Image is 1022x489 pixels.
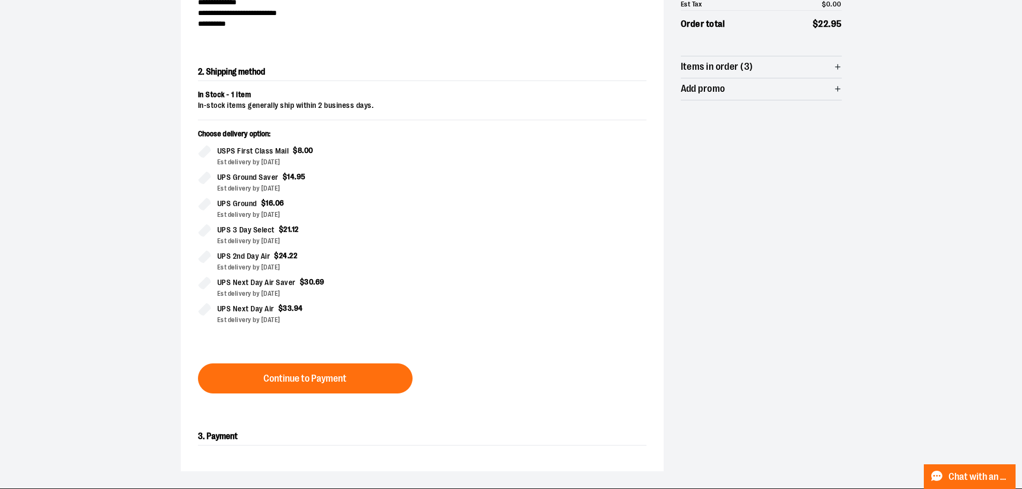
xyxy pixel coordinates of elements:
button: Continue to Payment [198,363,413,393]
span: $ [278,304,283,312]
span: UPS Ground [217,198,257,210]
input: UPS Next Day Air Saver$30.69Est delivery by [DATE] [198,276,211,289]
h2: 2. Shipping method [198,63,646,81]
div: Est delivery by [DATE] [217,184,414,193]
span: $ [300,278,305,286]
span: 33 [283,304,292,312]
span: UPS Ground Saver [217,171,278,184]
span: $ [279,225,284,233]
span: . [288,251,290,260]
div: Est delivery by [DATE] [217,236,414,246]
input: UPS Ground$16.06Est delivery by [DATE] [198,198,211,210]
div: In-stock items generally ship within 2 business days. [198,100,646,111]
span: 95 [831,19,842,29]
span: 95 [297,172,306,181]
span: Order total [681,17,725,31]
input: UPS Ground Saver$14.95Est delivery by [DATE] [198,171,211,184]
div: Est delivery by [DATE] [217,289,414,298]
span: 69 [315,278,325,286]
span: 06 [275,199,284,207]
input: USPS First Class Mail$8.00Est delivery by [DATE] [198,145,211,158]
span: 22 [818,19,828,29]
span: . [290,225,292,233]
div: Est delivery by [DATE] [217,315,414,325]
span: . [302,146,304,155]
span: Add promo [681,84,725,94]
button: Items in order (3) [681,56,842,78]
span: . [292,304,294,312]
div: In Stock - 1 item [198,90,646,100]
span: 16 [266,199,273,207]
span: Chat with an Expert [949,472,1009,482]
span: 00 [304,146,313,155]
span: 12 [292,225,299,233]
span: $ [274,251,279,260]
span: UPS 2nd Day Air [217,250,270,262]
span: UPS 3 Day Select [217,224,275,236]
span: $ [261,199,266,207]
span: $ [813,19,819,29]
span: . [295,172,297,181]
span: Items in order (3) [681,62,753,72]
span: USPS First Class Mail [217,145,289,157]
span: $ [293,146,298,155]
span: 8 [298,146,303,155]
span: 30 [304,278,313,286]
div: Est delivery by [DATE] [217,157,414,167]
button: Chat with an Expert [924,464,1016,489]
span: 94 [294,304,303,312]
span: UPS Next Day Air [217,303,274,315]
span: Continue to Payment [263,374,347,384]
input: UPS 3 Day Select$21.12Est delivery by [DATE] [198,224,211,237]
div: Est delivery by [DATE] [217,210,414,220]
input: UPS 2nd Day Air$24.22Est delivery by [DATE] [198,250,211,263]
span: 14 [287,172,295,181]
input: UPS Next Day Air$33.94Est delivery by [DATE] [198,303,211,316]
span: $ [283,172,288,181]
span: 21 [283,225,290,233]
span: . [273,199,275,207]
button: Add promo [681,78,842,100]
p: Choose delivery option: [198,129,414,145]
span: . [828,19,831,29]
div: Est delivery by [DATE] [217,262,414,272]
span: 22 [289,251,297,260]
span: UPS Next Day Air Saver [217,276,296,289]
h2: 3. Payment [198,428,646,446]
span: . [313,278,315,286]
span: 24 [279,251,288,260]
